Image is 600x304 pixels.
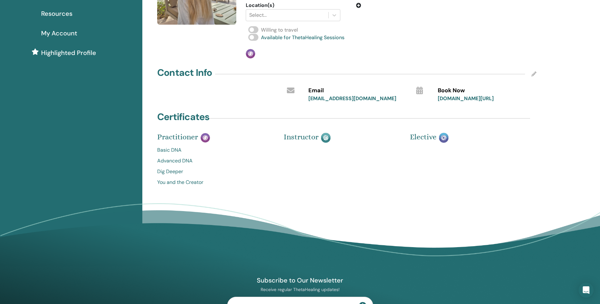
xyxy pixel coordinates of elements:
span: Book Now [438,87,465,95]
span: Practitioner [157,132,198,141]
div: Open Intercom Messenger [578,283,594,298]
span: Location(s) [246,2,274,9]
span: My Account [41,28,77,38]
span: Elective [410,132,436,141]
p: Receive regular ThetaHealing updates! [227,287,373,292]
span: Instructor [284,132,319,141]
h4: Contact Info [157,67,212,78]
span: Email [308,87,324,95]
a: Advanced DNA [157,157,274,165]
span: Available for ThetaHealing Sessions [261,34,344,41]
h4: Subscribe to Our Newsletter [227,276,373,284]
span: Highlighted Profile [41,48,96,58]
span: Resources [41,9,72,18]
span: Willing to travel [261,27,298,33]
a: [EMAIL_ADDRESS][DOMAIN_NAME] [308,95,396,102]
a: Dig Deeper [157,168,274,175]
a: [DOMAIN_NAME][URL] [438,95,494,102]
a: Basic DNA [157,146,274,154]
h4: Certificates [157,111,209,123]
a: You and the Creator [157,179,274,186]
